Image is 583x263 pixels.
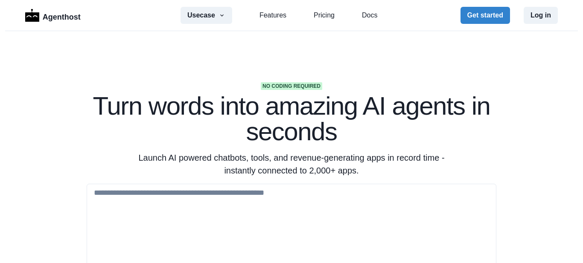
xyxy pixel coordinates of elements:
a: Features [259,10,286,20]
p: Launch AI powered chatbots, tools, and revenue-generating apps in record time - instantly connect... [128,151,455,177]
h1: Turn words into amazing AI agents in seconds [87,93,496,145]
button: Log in [524,7,558,24]
button: Get started [461,7,510,24]
a: Docs [362,10,377,20]
a: Pricing [314,10,335,20]
a: LogoAgenthost [25,8,81,23]
p: Agenthost [43,8,81,23]
span: No coding required [261,82,322,90]
img: Logo [25,9,39,22]
button: Usecase [181,7,232,24]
